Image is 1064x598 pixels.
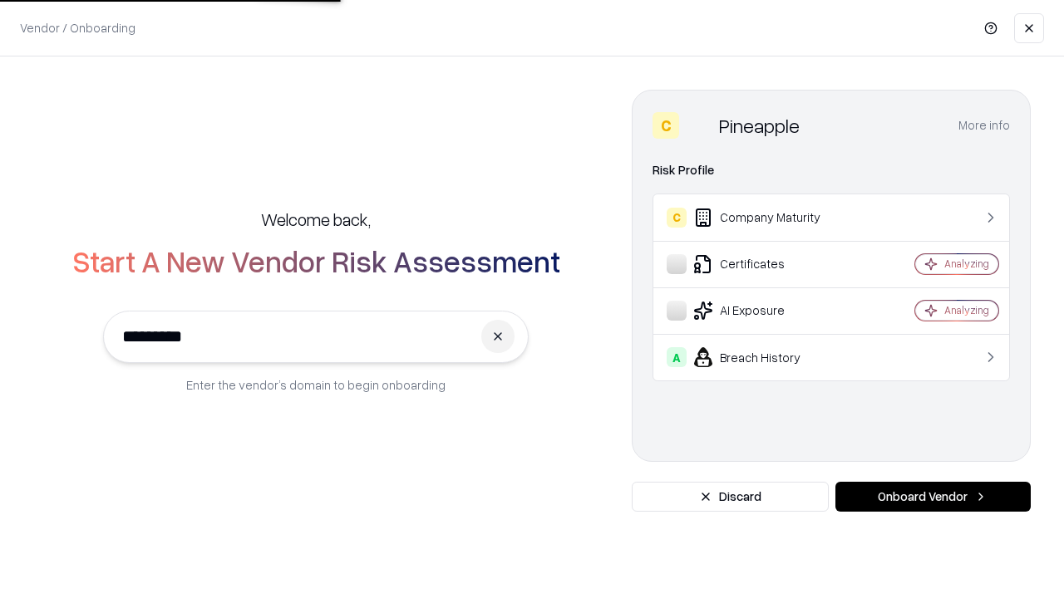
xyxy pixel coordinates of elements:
[944,303,989,317] div: Analyzing
[261,208,371,231] h5: Welcome back,
[667,254,865,274] div: Certificates
[667,347,687,367] div: A
[667,301,865,321] div: AI Exposure
[667,208,865,228] div: Company Maturity
[653,112,679,139] div: C
[632,482,829,512] button: Discard
[20,19,135,37] p: Vendor / Onboarding
[719,112,800,139] div: Pineapple
[667,208,687,228] div: C
[653,160,1010,180] div: Risk Profile
[72,244,560,277] h2: Start A New Vendor Risk Assessment
[186,376,446,394] p: Enter the vendor’s domain to begin onboarding
[958,110,1010,140] button: More info
[835,482,1031,512] button: Onboard Vendor
[686,112,712,139] img: Pineapple
[667,347,865,367] div: Breach History
[944,257,989,271] div: Analyzing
